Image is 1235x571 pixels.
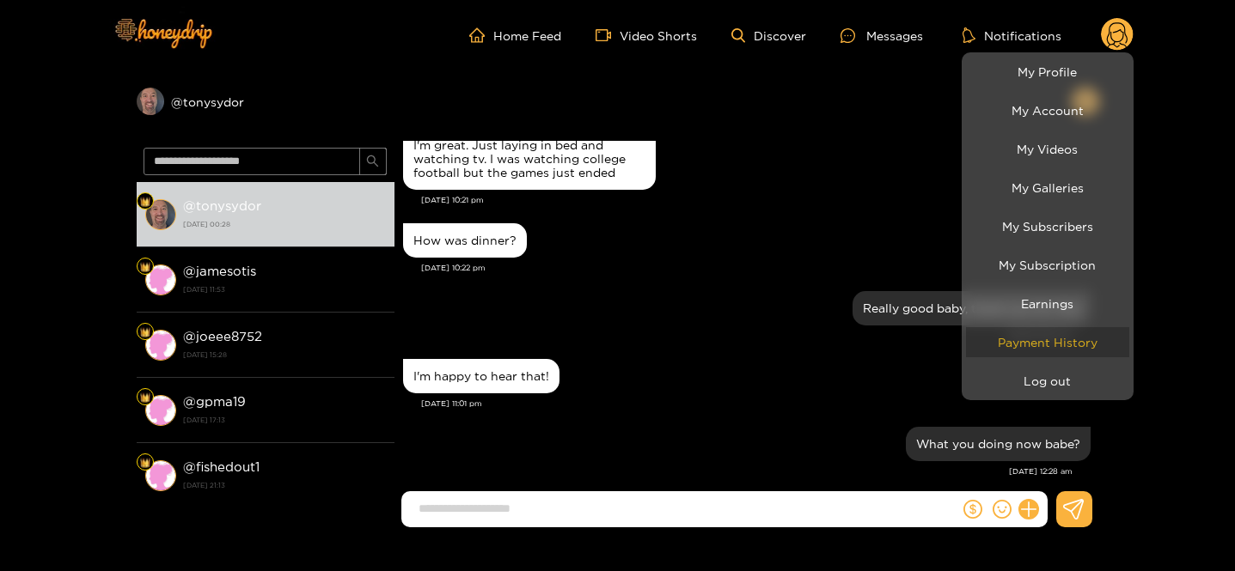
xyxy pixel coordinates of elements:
a: Payment History [966,327,1129,357]
a: My Account [966,95,1129,125]
a: Earnings [966,289,1129,319]
a: My Profile [966,57,1129,87]
a: My Videos [966,134,1129,164]
a: My Subscription [966,250,1129,280]
button: Log out [966,366,1129,396]
a: My Subscribers [966,211,1129,241]
a: My Galleries [966,173,1129,203]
